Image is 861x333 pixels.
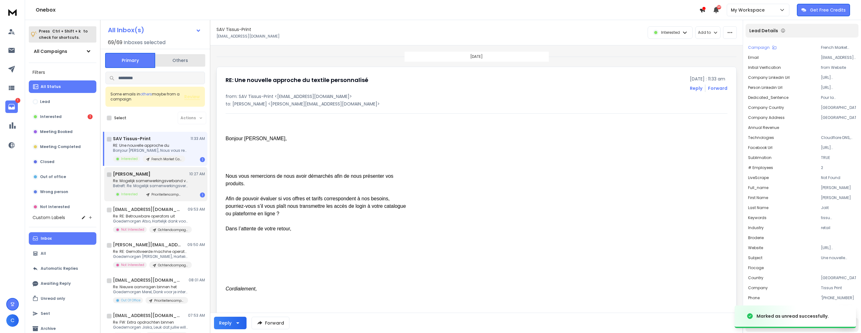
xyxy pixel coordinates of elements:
p: [DATE] [470,54,483,59]
p: Interested [40,114,62,119]
p: [GEOGRAPHIC_DATA] [821,105,856,110]
p: 09:53 AM [188,207,205,212]
p: [URL][DOMAIN_NAME] [821,145,856,150]
p: Tissus Print [821,285,856,290]
p: Person Linkedin Url [748,85,782,90]
p: Ochtendcampagne RFF | Zomer 2025 [158,263,188,268]
button: Not Interested [29,201,96,213]
p: Inbox [41,236,52,241]
span: Review [184,94,200,100]
p: Automatic Replies [41,266,78,271]
button: Lead [29,95,96,108]
p: Annual Revenue [748,125,779,130]
p: [GEOGRAPHIC_DATA] [821,115,856,120]
span: , [226,286,257,291]
p: Meeting Completed [40,144,81,149]
button: Awaiting Reply [29,277,96,290]
p: Prioriteitencampagne Middag | Eleads [151,192,181,197]
h1: All Campaigns [34,48,67,54]
h1: All Inbox(s) [108,27,144,33]
p: Industry [748,225,764,230]
p: Campaign [748,45,770,50]
p: # Employees [748,165,773,170]
p: full_name [748,185,768,190]
p: RE: Une nouvelle approche du [113,143,188,148]
p: Not Interested [40,204,70,209]
p: Dedicated_Sentence [748,95,788,100]
p: Nous vous remercions de nous avoir démarchés afin de nous présenter vos produits. [226,172,408,187]
div: 1 [200,157,205,162]
p: Broderie [748,235,764,240]
p: [GEOGRAPHIC_DATA] [821,275,856,280]
p: Closed [40,159,54,164]
p: Technologies [748,135,774,140]
span: 50 [717,5,721,9]
h3: Custom Labels [33,214,65,221]
p: Not Found [821,175,856,180]
p: retail [821,225,856,230]
span: others [140,91,152,97]
p: Awaiting Reply [41,281,71,286]
p: Company Country [748,105,784,110]
p: Sent [41,311,50,316]
p: Dans l’attente de votre retour, [226,225,408,233]
p: [DATE] : 11:33 am [690,76,727,82]
p: website [748,245,763,250]
h1: RE: Une nouvelle approche du textile personnalisé [226,76,368,85]
p: 1 [15,98,20,103]
p: Re: RE: Gemotiveerde machine operators [113,249,188,254]
p: Phone [748,295,760,300]
p: [URL][DOMAIN_NAME] [821,75,856,80]
p: Out Of Office [121,298,140,303]
p: Re: Nieuwe aanvragen binnen het [113,284,188,289]
p: Jolit [821,205,856,210]
p: Goedemorgen Jiska, Leuk dat jullie willen [113,325,188,330]
p: Cloudflare DNS, CloudFlare Hosting, PrestaShop, Facebook Widget, YouTube, Paypal, [DOMAIN_NAME], ... [821,135,856,140]
span: 69 / 69 [108,39,122,46]
p: Afin de pouvoir évaluer si vos offres et tarifs correspondent à nos besoins, pourriez-vous s’il v... [226,195,408,218]
p: Lead Details [749,28,778,34]
div: Some emails in maybe from a campaign [110,92,184,102]
p: Prioriteitencampagne Middag | Eleads [154,298,184,303]
p: Meeting Booked [40,129,73,134]
button: Primary [105,53,155,68]
p: Bonjour [PERSON_NAME], Nous vous remercions [113,148,188,153]
p: '[PHONE_NUMBER] [821,295,856,300]
button: Wrong person [29,186,96,198]
p: Company Linkedin Url [748,75,790,80]
button: Out of office [29,171,96,183]
p: French Market Campaign | Group B | Ralateam | Max 1 per Company [151,157,181,161]
p: My Workspace [731,7,767,13]
p: Betreft: Re: Mogelijk samenwerkingsverband voor [113,183,188,188]
p: TRUE [821,155,856,160]
p: Une nouvelle approche du textile personnalisé [821,255,856,260]
p: Goedemorgen Merel, Dank voor je interesse. Wij [113,289,188,295]
p: Sublimation [748,155,772,160]
p: Interested [121,192,138,197]
p: Subject [748,255,762,260]
p: Interested [121,156,138,161]
p: Interested [661,30,680,35]
p: Facebook Url [748,145,772,150]
button: Interested1 [29,110,96,123]
p: from: SAV Tissus-Print <[EMAIL_ADDRESS][DOMAIN_NAME]> [226,93,727,100]
p: 09:50 AM [187,242,205,247]
button: Reply [214,317,247,329]
p: Re: FW: Extra opdrachten binnen [113,320,188,325]
p: Add to [698,30,711,35]
p: LiveScrape [748,175,769,180]
p: Lead [40,99,50,104]
button: All Inbox(s) [103,24,206,36]
button: C [6,314,19,327]
button: Closed [29,156,96,168]
p: Press to check for shortcuts. [39,28,88,41]
h1: Onebox [36,6,699,14]
p: Re: Mogelijk samenwerkingsverband voor civiel [113,178,188,183]
p: [PERSON_NAME] [821,185,856,190]
p: Company Address [748,115,785,120]
button: Forward [252,317,289,329]
p: Archive [41,326,56,331]
h1: SAV Tissus-Print [217,26,251,33]
p: tissu personnalise, createur, personnalisation, impression sur tissu, impression textile, film dt... [821,215,856,220]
